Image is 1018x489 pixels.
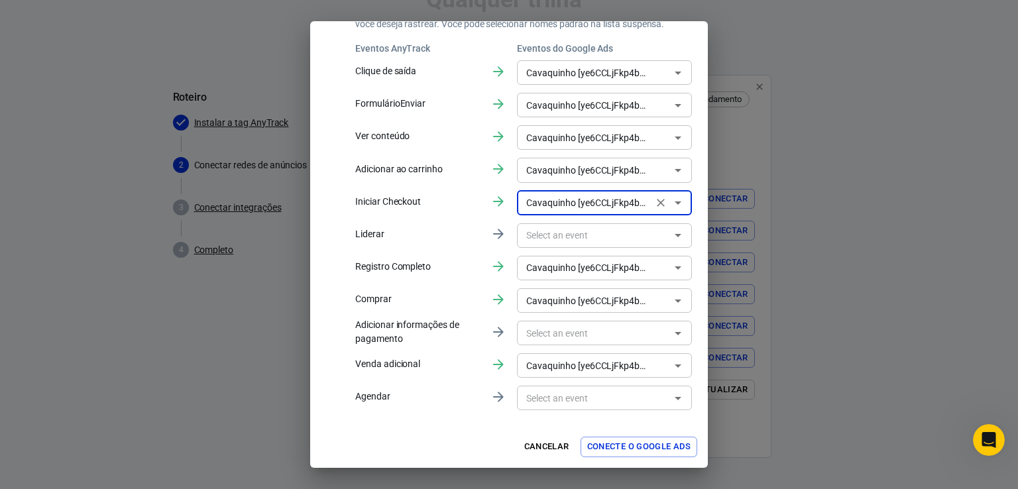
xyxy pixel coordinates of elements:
font: FormulárioEnviar [355,98,425,109]
font: Eventos AnyTrack [355,43,430,54]
button: Open [669,129,687,147]
input: Select an event [521,195,649,211]
button: Open [669,96,687,115]
button: Abrir [669,324,687,343]
button: Open [669,64,687,82]
font: Liderar [355,229,384,239]
button: Open [669,193,687,212]
button: Clear [651,193,670,212]
iframe: Chat ao vivo do Intercom [973,424,1005,456]
input: Select an event [521,325,666,341]
button: Abrir [669,226,687,244]
input: Select an event [521,129,649,146]
font: Iniciar Checkout [355,196,421,207]
font: Conecte o Google Ads [587,442,691,452]
input: Select an event [521,292,649,309]
input: Select an event [521,260,649,276]
font: Adicionar ao carrinho [355,164,443,174]
button: Abrir [669,389,687,407]
button: Conecte o Google Ads [581,437,697,457]
input: Select an event [521,97,649,113]
font: Clique de saída [355,66,416,76]
button: Abrir [669,292,687,310]
input: Select an event [521,162,649,178]
button: Open [669,356,687,375]
button: Open [669,258,687,277]
input: Select an event [521,357,649,374]
input: Select an event [521,227,666,244]
font: Venda adicional [355,358,420,369]
font: Comprar [355,294,392,304]
font: Cancelar [524,442,569,452]
input: Select an event [521,64,649,81]
button: Open [669,161,687,180]
font: Adicionar informações de pagamento [355,319,459,344]
font: Eventos do Google Ads [517,43,613,54]
font: Agendar [355,391,390,402]
font: Ver conteúdo [355,131,410,141]
button: Cancelar [521,437,573,457]
input: Select an event [521,390,666,406]
font: Registro Completo [355,261,431,272]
